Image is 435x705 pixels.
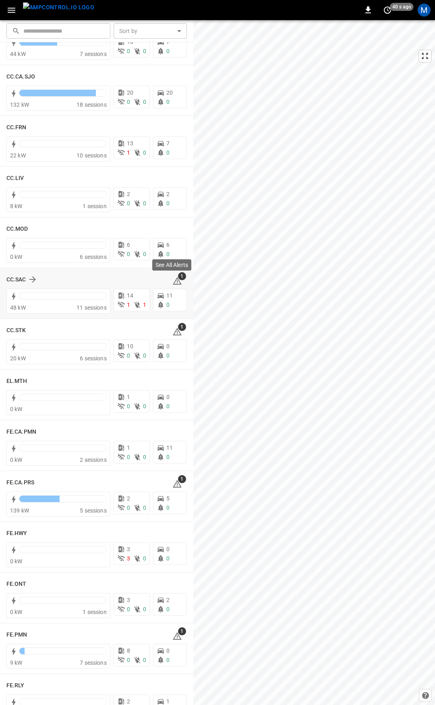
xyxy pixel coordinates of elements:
span: 22 kW [10,152,26,159]
span: 0 [143,149,146,156]
span: 10 [127,343,133,349]
span: 0 [127,200,130,207]
h6: CC.MOD [6,225,28,234]
canvas: Map [193,20,435,705]
span: 0 [143,504,146,511]
span: 2 sessions [80,457,107,463]
span: 1 [127,445,130,451]
span: 0 [143,454,146,460]
span: 0 [166,546,170,552]
span: 0 [166,302,170,308]
span: 0 [166,504,170,511]
span: 0 [166,200,170,207]
span: 0 [166,403,170,409]
span: 2 [127,191,130,197]
span: 0 [143,606,146,612]
span: 7 [166,140,170,147]
h6: CC.STK [6,326,26,335]
h6: CC.CA.SJO [6,72,35,81]
p: See All Alerts [155,261,188,269]
span: 0 [127,657,130,663]
span: 0 [143,200,146,207]
h6: FE.HWY [6,529,27,538]
span: 3 [127,597,130,603]
span: 0 [127,454,130,460]
span: 139 kW [10,507,29,514]
span: 2 [127,495,130,502]
span: 0 [143,403,146,409]
span: 0 [127,403,130,409]
img: ampcontrol.io logo [23,2,94,12]
span: 20 kW [10,355,26,362]
span: 1 session [83,609,106,615]
span: 0 [166,555,170,562]
span: 0 [143,657,146,663]
span: 10 sessions [77,152,107,159]
span: 0 kW [10,609,23,615]
h6: FE.ONT [6,580,27,589]
span: 0 kW [10,558,23,564]
h6: FE.CA.PMN [6,428,36,436]
span: 1 [178,323,186,331]
span: 0 [166,454,170,460]
span: 6 sessions [80,355,107,362]
span: 132 kW [10,101,29,108]
span: 0 [143,48,146,54]
span: 11 [166,445,173,451]
span: 3 [127,555,130,562]
span: 1 [178,627,186,635]
span: 1 [127,149,130,156]
span: 1 [127,394,130,400]
div: profile-icon [418,4,431,17]
h6: EL.MTH [6,377,27,386]
span: 0 [166,657,170,663]
span: 11 sessions [77,304,107,311]
span: 0 [143,251,146,257]
h6: CC.LIV [6,174,24,183]
h6: CC.FRN [6,123,27,132]
span: 6 [127,242,130,248]
span: 8 kW [10,203,23,209]
span: 40 s ago [390,3,414,11]
h6: FE.RLY [6,681,25,690]
h6: FE.PMN [6,631,27,639]
span: 0 [166,394,170,400]
span: 44 kW [10,51,26,57]
span: 0 kW [10,254,23,260]
span: 1 [178,475,186,483]
h6: CC.SAC [6,275,26,284]
span: 48 kW [10,304,26,311]
span: 1 [178,272,186,280]
span: 18 sessions [77,101,107,108]
span: 0 [127,99,130,105]
span: 0 [166,647,170,654]
span: 7 sessions [80,660,107,666]
span: 6 sessions [80,254,107,260]
span: 13 [127,140,133,147]
span: 11 [166,292,173,299]
span: 0 [127,251,130,257]
span: 2 [127,698,130,705]
span: 3 [127,546,130,552]
span: 0 [166,251,170,257]
span: 1 [143,302,146,308]
span: 20 [166,89,173,96]
h6: FE.CA.PRS [6,478,34,487]
span: 0 [166,606,170,612]
button: set refresh interval [381,4,394,17]
span: 0 kW [10,406,23,412]
span: 0 [127,352,130,359]
span: 2 [166,191,170,197]
span: 0 [166,99,170,105]
span: 1 [127,302,130,308]
span: 0 [127,606,130,612]
span: 7 sessions [80,51,107,57]
span: 0 [143,352,146,359]
span: 8 [127,647,130,654]
span: 0 [143,99,146,105]
span: 2 [166,597,170,603]
span: 0 [166,343,170,349]
span: 0 [166,48,170,54]
span: 0 kW [10,457,23,463]
span: 1 session [83,203,106,209]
